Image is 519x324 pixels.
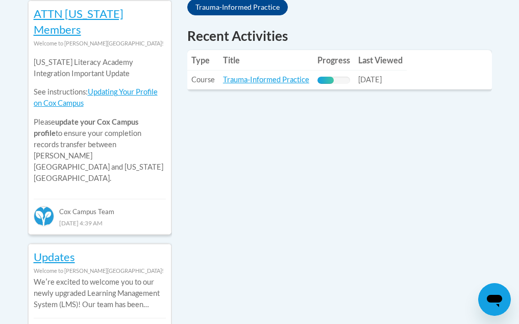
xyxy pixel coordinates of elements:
a: Updating Your Profile on Cox Campus [34,87,158,107]
div: Progress, % [317,77,334,84]
div: [DATE] 4:39 AM [34,217,166,228]
th: Type [187,50,219,71]
b: update your Cox Campus profile [34,118,138,137]
th: Progress [313,50,354,71]
iframe: Button to launch messaging window [478,283,511,316]
th: Title [219,50,313,71]
div: Cox Campus Team [34,199,166,217]
div: Welcome to [PERSON_NAME][GEOGRAPHIC_DATA]! [34,265,166,276]
h1: Recent Activities [187,27,492,45]
span: [DATE] [358,75,382,84]
th: Last Viewed [354,50,407,71]
p: See instructions: [34,86,166,109]
img: Cox Campus Team [34,206,54,226]
a: ATTN [US_STATE] Members [34,7,123,36]
a: Updates [34,250,75,264]
span: Course [191,75,215,84]
p: Weʹre excited to welcome you to our newly upgraded Learning Management System (LMS)! Our team has... [34,276,166,310]
div: Please to ensure your completion records transfer between [PERSON_NAME][GEOGRAPHIC_DATA] and [US_... [34,49,166,192]
a: Trauma-Informed Practice [223,75,309,84]
div: Welcome to [PERSON_NAME][GEOGRAPHIC_DATA]! [34,38,166,49]
p: [US_STATE] Literacy Academy Integration Important Update [34,57,166,79]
